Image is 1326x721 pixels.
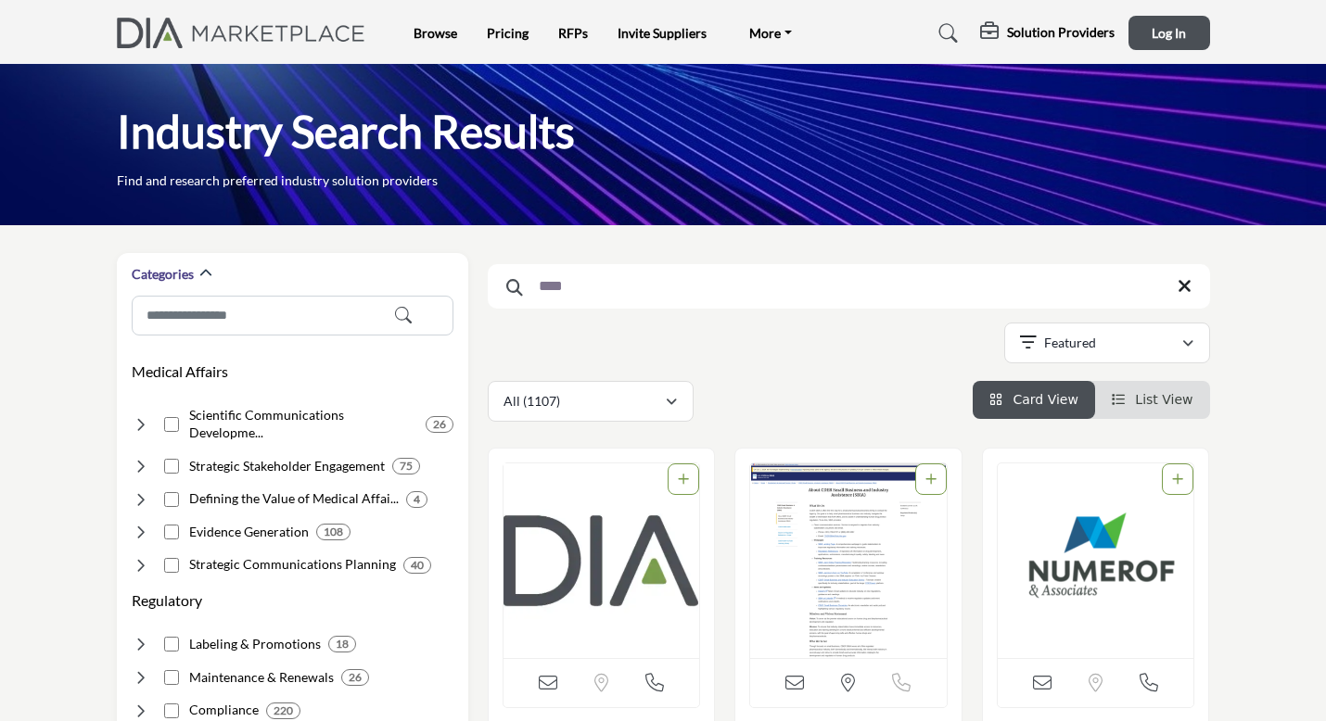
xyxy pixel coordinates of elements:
div: 26 Results For Scientific Communications Development [426,416,453,433]
div: Solution Providers [980,22,1115,44]
b: 40 [411,559,424,572]
input: Select Evidence Generation checkbox [164,525,179,539]
button: Medical Affairs [132,360,228,383]
a: View Card [989,392,1078,407]
a: RFPs [558,25,588,41]
p: Find and research preferred industry solution providers [117,171,438,190]
h4: Evidence Generation: Research to support clinical and economic value claims. [189,523,309,541]
b: 75 [400,460,413,473]
b: 26 [349,671,362,684]
h2: Categories [132,265,194,284]
b: 220 [274,704,293,717]
div: 26 Results For Maintenance & Renewals [341,669,369,686]
a: Open Listing in new tab [750,463,947,658]
b: 18 [336,638,349,651]
input: Select Maintenance & Renewals checkbox [164,670,179,685]
h4: Strategic Stakeholder Engagement: Interacting with key opinion leaders and advocacy partners. [189,457,385,475]
div: 108 Results For Evidence Generation [316,524,351,540]
img: FDA CDER Small Business and Industry Assistance (SBIA) [750,463,947,658]
input: Select Scientific Communications Development checkbox [164,417,179,432]
img: Numerof & Associates [998,463,1194,658]
a: More [736,20,805,46]
h4: Strategic Communications Planning: Developing publication plans demonstrating product benefits an... [189,555,396,574]
a: Open Listing in new tab [998,463,1194,658]
button: Regulatory [132,589,202,612]
li: List View [1095,381,1210,419]
input: Select Compliance checkbox [164,703,179,718]
a: Add To List [925,472,937,487]
img: DIA Global [504,463,700,658]
a: Add To List [678,472,689,487]
span: List View [1135,392,1192,407]
button: All (1107) [488,381,694,422]
img: Site Logo [117,18,376,48]
input: Select Strategic Stakeholder Engagement checkbox [164,459,179,474]
div: 220 Results For Compliance [266,702,300,719]
h4: Compliance: Local and global regulatory compliance. [189,701,259,719]
h4: Maintenance & Renewals: Maintaining marketing authorizations and safety reporting. [189,668,334,687]
div: 75 Results For Strategic Stakeholder Engagement [392,458,420,474]
a: View List [1112,392,1193,407]
button: Log In [1128,16,1210,50]
div: 18 Results For Labeling & Promotions [328,636,356,652]
b: 108 [324,525,343,538]
input: Select Defining the Value of Medical Affairs checkbox [164,492,179,507]
input: Select Labeling & Promotions checkbox [164,637,179,651]
a: Search [921,19,970,48]
a: Pricing [487,25,529,41]
b: 4 [414,493,420,506]
input: Search Category [132,296,453,335]
p: All (1107) [504,392,560,411]
h4: Scientific Communications Development: Creating scientific content showcasing clinical evidence. [189,406,418,442]
h5: Solution Providers [1007,24,1115,41]
a: Invite Suppliers [618,25,707,41]
a: Open Listing in new tab [504,463,700,658]
input: Select Strategic Communications Planning checkbox [164,558,179,573]
a: Browse [414,25,457,41]
p: Featured [1044,334,1096,352]
h4: Defining the Value of Medical Affairs [189,489,399,508]
div: 40 Results For Strategic Communications Planning [403,557,431,574]
b: 26 [433,418,446,431]
button: Featured [1004,323,1210,363]
span: Card View [1013,392,1077,407]
h4: Labeling & Promotions: Determining safe product use specifications and claims. [189,635,321,653]
h1: Industry Search Results [117,103,575,160]
div: 4 Results For Defining the Value of Medical Affairs [406,491,427,508]
span: Log In [1152,25,1186,41]
li: Card View [973,381,1095,419]
a: Add To List [1172,472,1183,487]
input: Search Keyword [488,264,1210,309]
